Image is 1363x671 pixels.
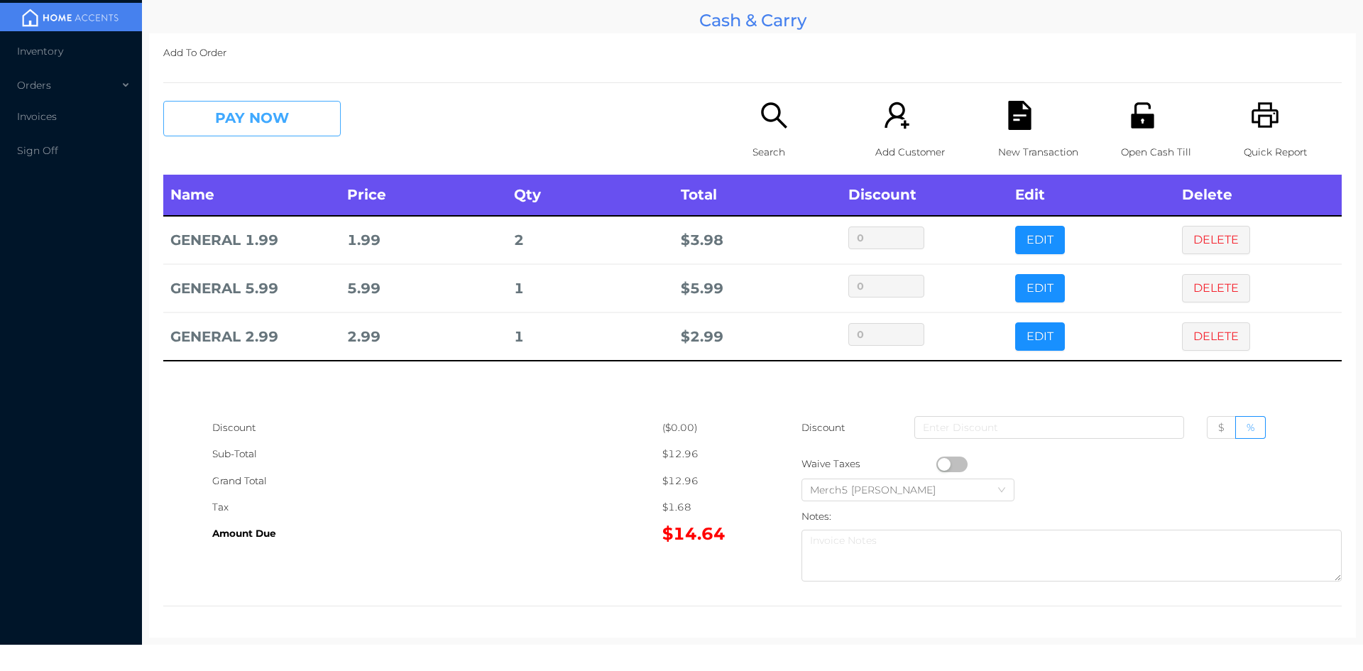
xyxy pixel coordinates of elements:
[340,216,507,264] td: 1.99
[340,312,507,361] td: 2.99
[340,175,507,216] th: Price
[662,441,752,467] div: $12.96
[212,441,662,467] div: Sub-Total
[1247,421,1254,434] span: %
[1175,175,1342,216] th: Delete
[1182,322,1250,351] button: DELETE
[662,415,752,441] div: ($0.00)
[149,7,1356,33] div: Cash & Carry
[1182,226,1250,254] button: DELETE
[212,494,662,520] div: Tax
[801,511,831,522] label: Notes:
[674,175,841,216] th: Total
[340,264,507,312] td: 5.99
[882,101,912,130] i: icon: user-add
[1015,322,1065,351] button: EDIT
[662,494,752,520] div: $1.68
[760,101,789,130] i: icon: search
[1015,274,1065,302] button: EDIT
[801,451,936,477] div: Waive Taxes
[801,415,846,441] p: Discount
[998,139,1096,165] p: New Transaction
[662,468,752,494] div: $12.96
[674,312,841,361] td: $ 2.99
[163,264,340,312] td: GENERAL 5.99
[17,45,63,58] span: Inventory
[17,7,124,28] img: mainBanner
[163,40,1342,66] p: Add To Order
[163,312,340,361] td: GENERAL 2.99
[17,110,57,123] span: Invoices
[507,175,674,216] th: Qty
[212,520,662,547] div: Amount Due
[752,139,850,165] p: Search
[1005,101,1034,130] i: icon: file-text
[914,416,1184,439] input: Enter Discount
[662,520,752,547] div: $14.64
[163,175,340,216] th: Name
[810,479,950,501] div: Merch5 Lawrence
[674,264,841,312] td: $ 5.99
[17,144,58,157] span: Sign Off
[841,175,1008,216] th: Discount
[674,216,841,264] td: $ 3.98
[1182,274,1250,302] button: DELETE
[997,486,1006,496] i: icon: down
[514,227,667,253] div: 2
[212,468,662,494] div: Grand Total
[1015,226,1065,254] button: EDIT
[875,139,973,165] p: Add Customer
[1218,421,1225,434] span: $
[1008,175,1175,216] th: Edit
[514,324,667,350] div: 1
[163,101,341,136] button: PAY NOW
[1121,139,1219,165] p: Open Cash Till
[1128,101,1157,130] i: icon: unlock
[1251,101,1280,130] i: icon: printer
[212,415,662,441] div: Discount
[163,216,340,264] td: GENERAL 1.99
[514,276,667,302] div: 1
[1244,139,1342,165] p: Quick Report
